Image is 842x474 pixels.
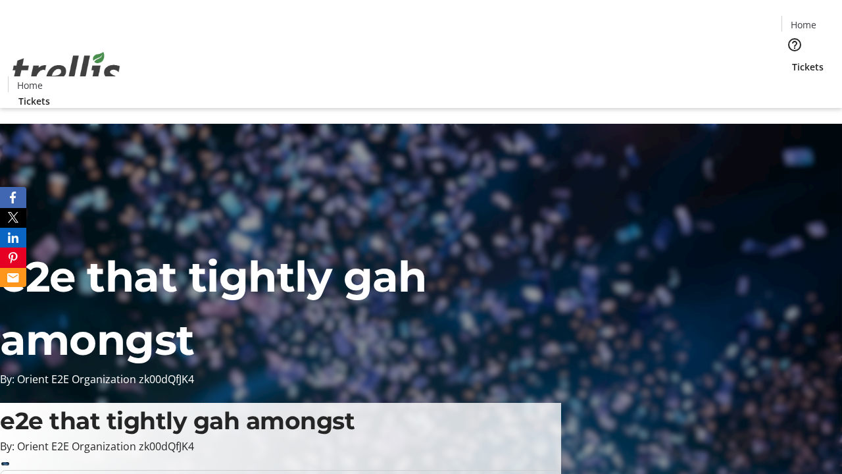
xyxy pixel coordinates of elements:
a: Tickets [781,60,834,74]
span: Tickets [18,94,50,108]
span: Home [791,18,816,32]
button: Help [781,32,808,58]
a: Tickets [8,94,61,108]
a: Home [782,18,824,32]
span: Tickets [792,60,824,74]
button: Cart [781,74,808,100]
span: Home [17,78,43,92]
img: Orient E2E Organization zk00dQfJK4's Logo [8,38,125,103]
a: Home [9,78,51,92]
